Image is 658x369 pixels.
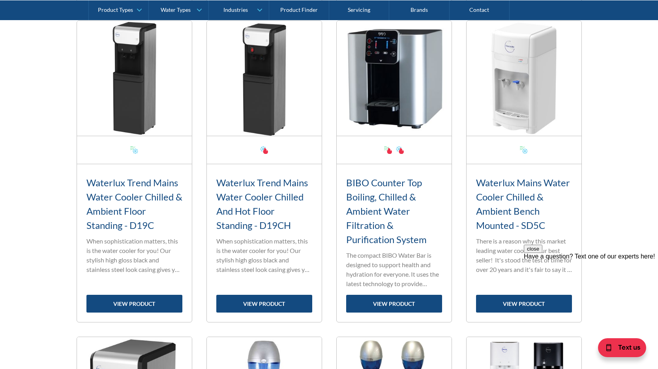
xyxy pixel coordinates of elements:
[476,295,572,313] a: view product
[524,245,658,339] iframe: podium webchat widget prompt
[86,176,182,232] h3: Waterlux Trend Mains Water Cooler Chilled & Ambient Floor Standing - D19C
[161,6,191,13] div: Water Types
[86,236,182,274] p: When sophistication matters, this is the water cooler for you! Our stylish high gloss black and s...
[86,295,182,313] a: view product
[346,176,442,247] h3: BIBO Counter Top Boiling, Chilled & Ambient Water Filtration & Purification System
[467,21,581,136] img: Waterlux Mains Water Cooler Chilled & Ambient Bench Mounted - SD5C
[476,176,572,232] h3: Waterlux Mains Water Cooler Chilled & Ambient Bench Mounted - SD5C
[216,295,312,313] a: view product
[346,251,442,288] p: The compact BIBO Water Bar is designed to support health and hydration for everyone. It uses the ...
[207,21,322,136] img: Waterlux Trend Mains Water Cooler Chilled And Hot Floor Standing - D19CH
[223,6,248,13] div: Industries
[216,236,312,274] p: When sophistication matters, this is the water cooler for you! Our stylish high gloss black and s...
[476,236,572,274] p: There is a reason why this market leading water cooler is our best seller! It's stood the test of...
[77,21,192,136] img: Waterlux Trend Mains Water Cooler Chilled & Ambient Floor Standing - D19C
[216,176,312,232] h3: Waterlux Trend Mains Water Cooler Chilled And Hot Floor Standing - D19CH
[98,6,133,13] div: Product Types
[579,330,658,369] iframe: podium webchat widget bubble
[346,295,442,313] a: view product
[337,21,452,136] img: BIBO Counter Top Boiling, Chilled & Ambient Water Filtration & Purification System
